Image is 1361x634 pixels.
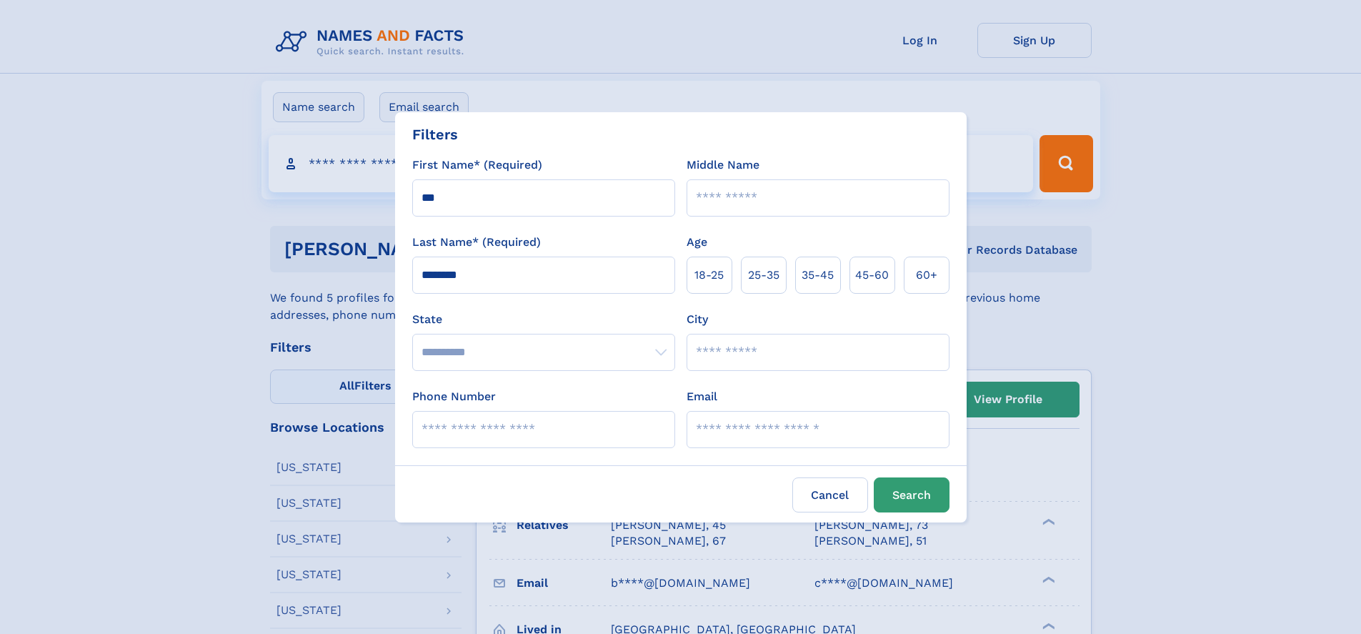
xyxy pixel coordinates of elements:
label: State [412,311,675,328]
span: 25‑35 [748,267,779,284]
label: First Name* (Required) [412,157,542,174]
label: Email [687,388,717,405]
label: Phone Number [412,388,496,405]
label: Middle Name [687,157,759,174]
label: Cancel [792,477,868,512]
div: Filters [412,124,458,145]
span: 35‑45 [802,267,834,284]
span: 18‑25 [694,267,724,284]
label: Age [687,234,707,251]
span: 60+ [916,267,937,284]
button: Search [874,477,949,512]
label: City [687,311,708,328]
label: Last Name* (Required) [412,234,541,251]
span: 45‑60 [855,267,889,284]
